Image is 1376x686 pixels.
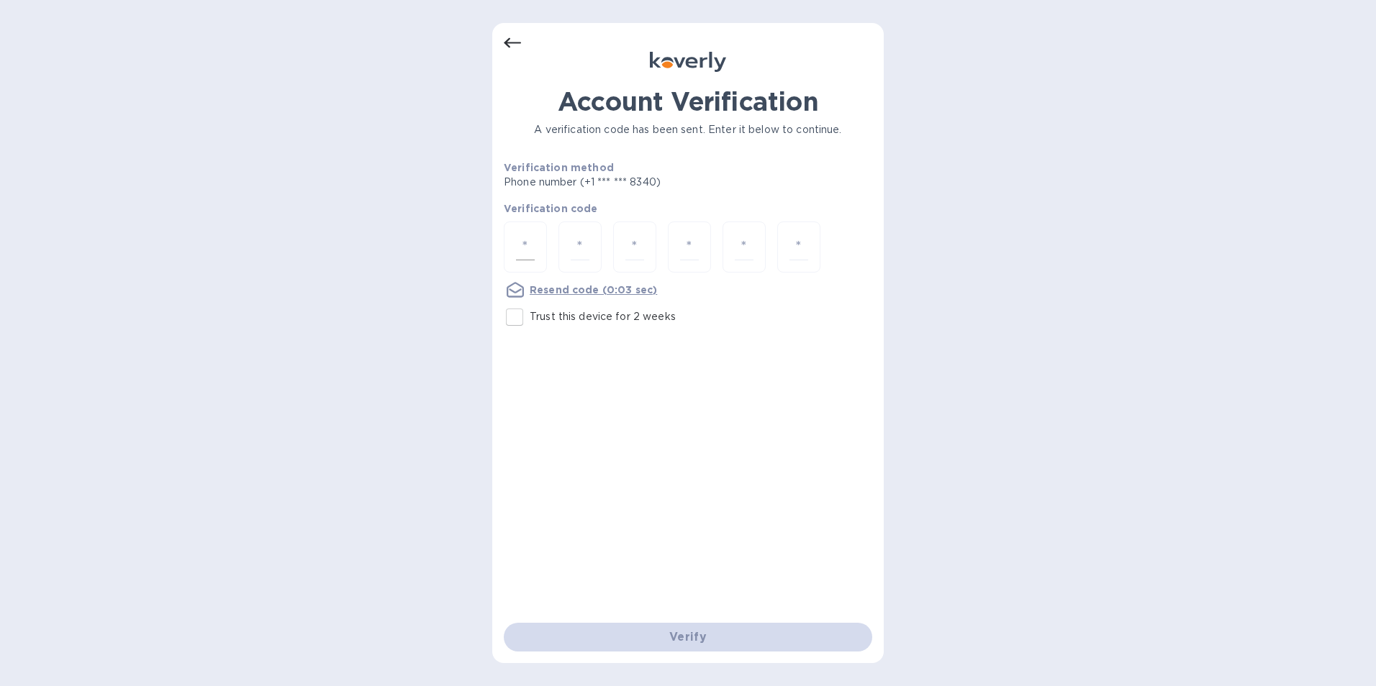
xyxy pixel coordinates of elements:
p: Verification code [504,201,872,216]
p: Phone number (+1 *** *** 8340) [504,175,771,190]
p: A verification code has been sent. Enter it below to continue. [504,122,872,137]
u: Resend code (0:03 sec) [530,284,657,296]
p: Trust this device for 2 weeks [530,309,676,324]
h1: Account Verification [504,86,872,116]
b: Verification method [504,162,614,173]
